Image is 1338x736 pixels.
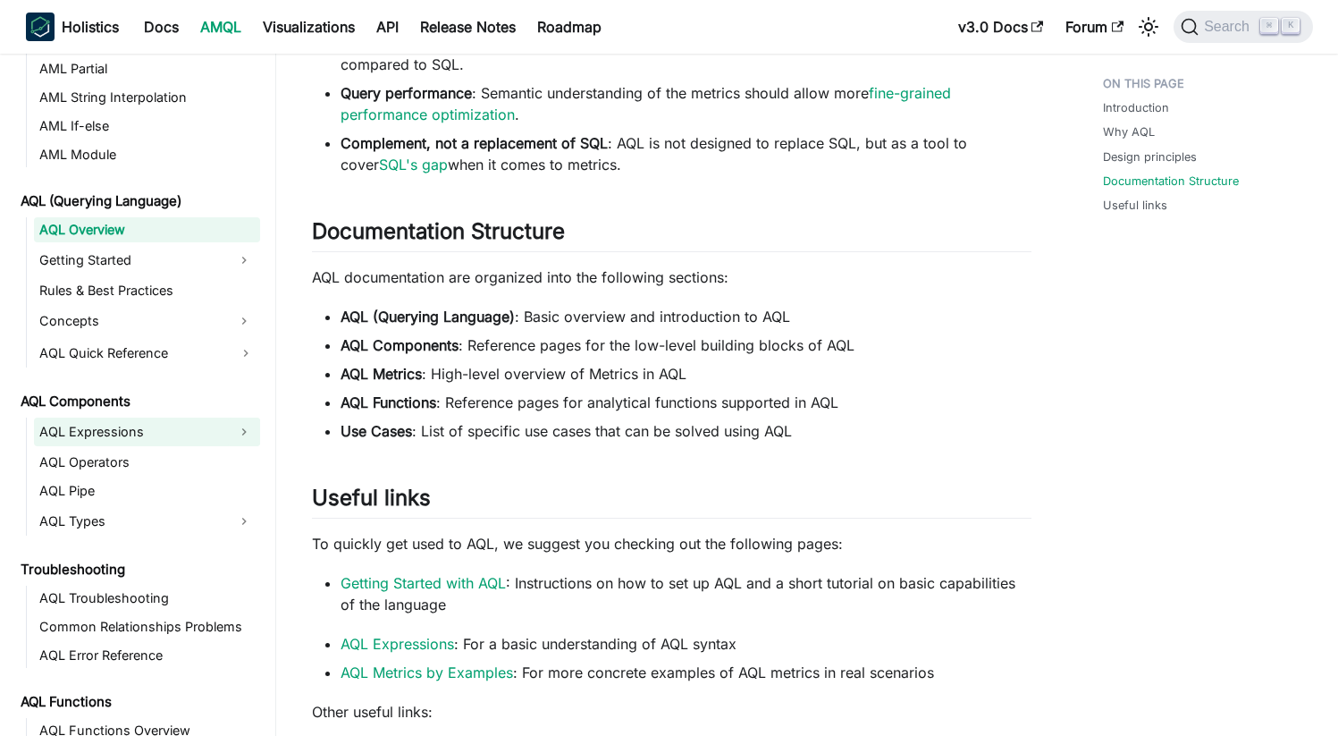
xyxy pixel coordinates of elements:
a: AMQL [189,13,252,41]
button: Expand sidebar category 'AQL Types' [228,507,260,536]
a: Design principles [1103,148,1197,165]
a: Documentation Structure [1103,173,1239,190]
img: Holistics [26,13,55,41]
strong: AQL Metrics [341,365,422,383]
a: fine-grained performance optimization [341,84,951,123]
a: AQL (Querying Language) [15,189,260,214]
a: AQL Functions [15,689,260,715]
a: Concepts [34,307,228,335]
li: : For more concrete examples of AQL metrics in real scenarios [341,662,1031,683]
strong: Use Cases [341,422,412,440]
a: API [366,13,409,41]
kbd: ⌘ [1260,18,1278,34]
a: Getting Started with AQL [341,574,506,592]
b: Holistics [62,16,119,38]
a: Docs [133,13,189,41]
a: AQL Metrics by Examples [341,664,513,681]
a: Visualizations [252,13,366,41]
li: : AQL is not designed to replace SQL, but as a tool to cover when it comes to metrics. [341,132,1031,175]
a: Troubleshooting [15,557,260,582]
a: AQL Quick Reference [34,339,260,368]
h2: Useful links [312,485,1031,519]
a: Roadmap [526,13,612,41]
li: : Basic overview and introduction to AQL [341,306,1031,327]
a: AQL Error Reference [34,643,260,668]
a: AML If-else [34,114,260,139]
p: AQL documentation are organized into the following sections: [312,266,1031,288]
a: SQL's gap [379,156,448,173]
a: AML String Interpolation [34,85,260,110]
a: AML Partial [34,56,260,81]
strong: Query performance [341,84,472,102]
li: : High-level overview of Metrics in AQL [341,363,1031,385]
a: AQL Operators [34,450,260,475]
li: : Reference pages for analytical functions supported in AQL [341,392,1031,413]
a: Getting Started [34,246,228,275]
li: : For a basic understanding of AQL syntax [341,633,1031,655]
a: AQL Components [15,389,260,414]
a: Why AQL [1103,123,1155,140]
a: Release Notes [409,13,526,41]
p: To quickly get used to AQL, we suggest you checking out the following pages: [312,533,1031,554]
h2: Documentation Structure [312,218,1031,252]
a: Forum [1055,13,1134,41]
button: Expand sidebar category 'Concepts' [228,307,260,335]
li: : Reference pages for the low-level building blocks of AQL [341,334,1031,356]
strong: Complement, not a replacement of SQL [341,134,608,152]
li: : Semantic understanding of the metrics should allow more . [341,82,1031,125]
a: AQL Types [34,507,228,536]
nav: Docs sidebar [8,54,276,736]
button: Expand sidebar category 'Getting Started' [228,246,260,275]
a: Introduction [1103,99,1169,116]
li: : Instructions on how to set up AQL and a short tutorial on basic capabilities of the language [341,572,1031,615]
a: AML Module [34,142,260,167]
kbd: K [1282,18,1300,34]
strong: AQL (Querying Language) [341,308,515,326]
li: : List of specific use cases that can be solved using AQL [341,420,1031,442]
a: AQL Pipe [34,478,260,503]
a: AQL Troubleshooting [34,586,260,611]
strong: AQL Functions [341,393,436,411]
button: Search (Command+K) [1174,11,1312,43]
a: v3.0 Docs [947,13,1055,41]
strong: AQL Components [341,336,459,354]
a: Useful links [1103,197,1167,214]
a: Common Relationships Problems [34,614,260,639]
span: Search [1199,19,1260,35]
a: HolisticsHolistics [26,13,119,41]
button: Expand sidebar category 'AQL Expressions' [228,418,260,446]
button: Switch between dark and light mode (currently light mode) [1134,13,1163,41]
a: AQL Overview [34,217,260,242]
a: Rules & Best Practices [34,278,260,303]
a: AQL Expressions [341,635,454,653]
a: AQL Expressions [34,418,228,446]
p: Other useful links: [312,701,1031,723]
